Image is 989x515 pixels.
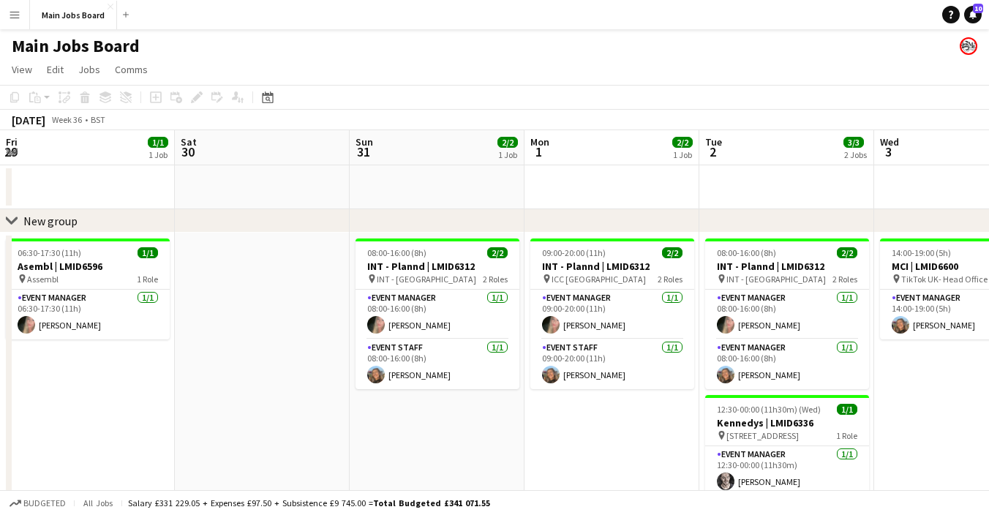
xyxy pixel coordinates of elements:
[832,274,857,285] span: 2 Roles
[717,404,821,415] span: 12:30-00:00 (11h30m) (Wed)
[705,135,722,149] span: Tue
[705,446,869,496] app-card-role: Event Manager1/112:30-00:00 (11h30m)[PERSON_NAME]
[12,63,32,76] span: View
[960,37,977,55] app-user-avatar: Alanya O'Donnell
[964,6,982,23] a: 10
[6,238,170,339] app-job-card: 06:30-17:30 (11h)1/1Asembl | LMID6596 Assembl1 RoleEvent Manager1/106:30-17:30 (11h)[PERSON_NAME]
[892,247,951,258] span: 14:00-19:00 (5h)
[78,63,100,76] span: Jobs
[12,113,45,127] div: [DATE]
[4,143,18,160] span: 29
[6,135,18,149] span: Fri
[530,260,694,273] h3: INT - Plannd | LMID6312
[80,497,116,508] span: All jobs
[356,238,519,389] app-job-card: 08:00-16:00 (8h)2/2INT - Plannd | LMID6312 INT - [GEOGRAPHIC_DATA]2 RolesEvent Manager1/108:00-16...
[148,149,168,160] div: 1 Job
[128,497,490,508] div: Salary £331 229.05 + Expenses £97.50 + Subsistence £9 745.00 =
[7,495,68,511] button: Budgeted
[530,135,549,149] span: Mon
[498,149,517,160] div: 1 Job
[181,135,197,149] span: Sat
[530,238,694,389] app-job-card: 09:00-20:00 (11h)2/2INT - Plannd | LMID6312 ICC [GEOGRAPHIC_DATA]2 RolesEvent Manager1/109:00-20:...
[6,60,38,79] a: View
[844,149,867,160] div: 2 Jobs
[356,135,373,149] span: Sun
[18,247,81,258] span: 06:30-17:30 (11h)
[48,114,85,125] span: Week 36
[6,290,170,339] app-card-role: Event Manager1/106:30-17:30 (11h)[PERSON_NAME]
[705,290,869,339] app-card-role: Event Manager1/108:00-16:00 (8h)[PERSON_NAME]
[552,274,646,285] span: ICC [GEOGRAPHIC_DATA]
[115,63,148,76] span: Comms
[30,1,117,29] button: Main Jobs Board
[901,274,988,285] span: TikTok UK- Head Office
[137,274,158,285] span: 1 Role
[717,247,776,258] span: 08:00-16:00 (8h)
[23,498,66,508] span: Budgeted
[367,247,426,258] span: 08:00-16:00 (8h)
[878,143,899,160] span: 3
[356,339,519,389] app-card-role: Event Staff1/108:00-16:00 (8h)[PERSON_NAME]
[726,430,799,441] span: [STREET_ADDRESS]
[6,260,170,273] h3: Asembl | LMID6596
[373,497,490,508] span: Total Budgeted £341 071.55
[109,60,154,79] a: Comms
[837,404,857,415] span: 1/1
[27,274,59,285] span: Assembl
[705,260,869,273] h3: INT - Plannd | LMID6312
[41,60,69,79] a: Edit
[530,290,694,339] app-card-role: Event Manager1/109:00-20:00 (11h)[PERSON_NAME]
[658,274,682,285] span: 2 Roles
[836,430,857,441] span: 1 Role
[880,135,899,149] span: Wed
[47,63,64,76] span: Edit
[356,290,519,339] app-card-role: Event Manager1/108:00-16:00 (8h)[PERSON_NAME]
[91,114,105,125] div: BST
[726,274,826,285] span: INT - [GEOGRAPHIC_DATA]
[705,339,869,389] app-card-role: Event Manager1/108:00-16:00 (8h)[PERSON_NAME]
[843,137,864,148] span: 3/3
[353,143,373,160] span: 31
[673,149,692,160] div: 1 Job
[497,137,518,148] span: 2/2
[705,238,869,389] app-job-card: 08:00-16:00 (8h)2/2INT - Plannd | LMID6312 INT - [GEOGRAPHIC_DATA]2 RolesEvent Manager1/108:00-16...
[148,137,168,148] span: 1/1
[72,60,106,79] a: Jobs
[705,395,869,496] app-job-card: 12:30-00:00 (11h30m) (Wed)1/1Kennedys | LMID6336 [STREET_ADDRESS]1 RoleEvent Manager1/112:30-00:0...
[12,35,140,57] h1: Main Jobs Board
[530,339,694,389] app-card-role: Event Staff1/109:00-20:00 (11h)[PERSON_NAME]
[973,4,983,13] span: 10
[672,137,693,148] span: 2/2
[705,416,869,429] h3: Kennedys | LMID6336
[528,143,549,160] span: 1
[662,247,682,258] span: 2/2
[703,143,722,160] span: 2
[356,260,519,273] h3: INT - Plannd | LMID6312
[483,274,508,285] span: 2 Roles
[178,143,197,160] span: 30
[542,247,606,258] span: 09:00-20:00 (11h)
[23,214,78,228] div: New group
[377,274,476,285] span: INT - [GEOGRAPHIC_DATA]
[487,247,508,258] span: 2/2
[138,247,158,258] span: 1/1
[837,247,857,258] span: 2/2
